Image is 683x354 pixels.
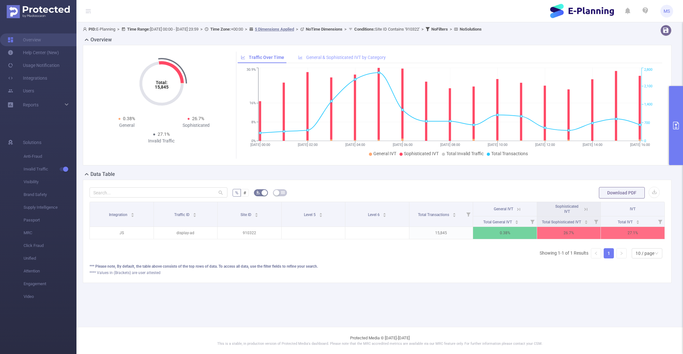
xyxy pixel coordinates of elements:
p: 15,845 [409,227,473,239]
tspan: [DATE] 04:00 [345,143,365,147]
span: Supply Intelligence [24,201,76,214]
tspan: 15,845 [155,84,168,90]
i: icon: caret-down [515,221,519,223]
tspan: 16% [249,101,256,105]
i: icon: caret-up [131,212,134,214]
input: Search... [90,187,227,198]
i: icon: caret-down [452,214,456,216]
i: icon: caret-down [193,214,197,216]
a: Usage Notification [8,59,60,72]
i: icon: user [83,27,89,31]
b: No Filters [431,27,448,32]
i: icon: caret-up [515,219,519,221]
div: **** Values in (Brackets) are user attested [90,270,665,276]
tspan: 2,800 [644,68,652,72]
span: Attention [24,265,76,278]
div: Sort [515,219,519,223]
tspan: 1,400 [644,103,652,107]
span: Sophisticated IVT [555,204,579,214]
b: No Time Dimensions [306,27,342,32]
span: > [448,27,454,32]
span: Total Transactions [418,213,450,217]
i: icon: caret-up [452,212,456,214]
tspan: [DATE] 12:00 [535,143,555,147]
i: icon: caret-down [636,221,640,223]
b: Time Range: [127,27,150,32]
i: icon: caret-down [383,214,386,216]
span: Sophisticated IVT [404,151,439,156]
div: Sort [255,212,258,216]
i: icon: caret-up [193,212,197,214]
p: This is a stable, in production version of Protected Media's dashboard. Please note that the MRC ... [92,341,667,347]
p: 27.1% [601,227,665,239]
i: icon: line-chart [241,55,245,60]
span: Site ID Contains '910322' [354,27,420,32]
p: 0.38% [473,227,537,239]
i: icon: caret-up [255,212,258,214]
p: display-ad [154,227,218,239]
span: Passport [24,214,76,227]
b: PID: [89,27,96,32]
i: icon: caret-up [636,219,640,221]
tspan: 0 [644,139,646,143]
li: Next Page [616,248,627,258]
span: Anti-Fraud [24,150,76,163]
li: Showing 1-1 of 1 Results [540,248,588,258]
span: 27.1% [158,132,170,137]
span: Traffic ID [174,213,191,217]
span: Engagement [24,278,76,290]
span: Level 5 [304,213,317,217]
b: Conditions : [354,27,375,32]
div: Sort [636,219,640,223]
u: 5 Dimensions Applied [255,27,294,32]
a: Help Center (New) [8,46,59,59]
span: Solutions [23,136,41,149]
i: Filter menu [464,202,473,227]
span: MRC [24,227,76,239]
span: Total Sophisticated IVT [542,220,582,224]
div: 10 / page [636,249,654,258]
b: No Solutions [460,27,482,32]
span: Level 6 [368,213,381,217]
i: Filter menu [656,216,665,227]
span: Integration [109,213,128,217]
i: icon: left [594,251,598,255]
i: icon: caret-up [319,212,322,214]
tspan: [DATE] 16:00 [630,143,650,147]
span: > [243,27,249,32]
a: Users [8,84,34,97]
i: Filter menu [528,216,537,227]
div: Sort [131,212,134,216]
i: icon: caret-down [584,221,588,223]
a: 1 [604,249,614,258]
div: *** Please note, By default, the table above consists of the top rows of data. To access all data... [90,264,665,269]
div: Sort [584,219,588,223]
h2: Data Table [90,170,115,178]
span: General & Sophisticated IVT by Category [306,55,386,60]
span: Traffic Over Time [249,55,284,60]
i: icon: caret-up [584,219,588,221]
tspan: 2,100 [644,84,652,88]
i: icon: down [655,251,658,256]
span: > [115,27,121,32]
footer: Protected Media © [DATE]-[DATE] [76,327,683,354]
div: Sort [452,212,456,216]
span: Total Transactions [491,151,528,156]
i: icon: caret-up [383,212,386,214]
i: Filter menu [592,216,600,227]
li: Previous Page [591,248,601,258]
div: Sort [319,212,323,216]
span: Brand Safety [24,188,76,201]
tspan: [DATE] 10:00 [488,143,507,147]
span: Click Fraud [24,239,76,252]
tspan: 8% [251,120,256,124]
p: JS [90,227,154,239]
span: > [294,27,300,32]
a: Overview [8,33,41,46]
span: Visibility [24,176,76,188]
span: > [198,27,205,32]
li: 1 [604,248,614,258]
span: Video [24,290,76,303]
i: icon: table [281,191,285,194]
span: Total General IVT [483,220,513,224]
